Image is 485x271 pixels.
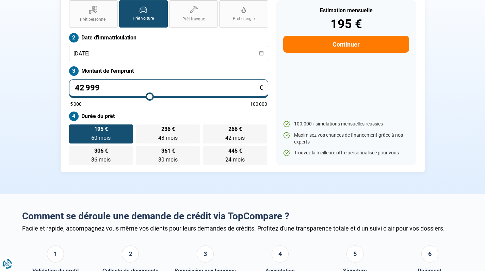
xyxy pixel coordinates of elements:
[69,46,268,61] input: jj/mm/aaaa
[69,112,268,121] label: Durée du prêt
[69,66,268,76] label: Montant de l'emprunt
[161,126,175,132] span: 236 €
[91,156,111,163] span: 36 mois
[283,132,409,145] li: Maximisez vos chances de financement grâce à nos experts
[259,85,263,91] span: €
[225,156,245,163] span: 24 mois
[421,245,438,262] div: 6
[197,245,214,262] div: 3
[225,135,245,141] span: 42 mois
[228,126,242,132] span: 266 €
[283,18,409,30] div: 195 €
[158,135,178,141] span: 48 mois
[182,16,205,22] span: Prêt travaux
[161,148,175,154] span: 361 €
[80,17,107,22] span: Prêt personnel
[47,245,64,262] div: 1
[283,36,409,53] button: Continuer
[122,245,139,262] div: 2
[283,121,409,128] li: 100.000+ simulations mensuelles réussies
[283,8,409,13] div: Estimation mensuelle
[133,16,154,21] span: Prêt voiture
[94,148,108,154] span: 306 €
[346,245,363,262] div: 5
[228,148,242,154] span: 445 €
[94,126,108,132] span: 195 €
[22,225,463,232] div: Facile et rapide, accompagnez vous même vos clients pour leurs demandes de crédits. Profitez d'un...
[70,102,82,106] span: 5 000
[158,156,178,163] span: 30 mois
[272,245,289,262] div: 4
[233,16,255,22] span: Prêt énergie
[69,33,268,43] label: Date d'immatriculation
[91,135,111,141] span: 60 mois
[250,102,267,106] span: 100 000
[22,210,463,222] h2: Comment se déroule une demande de crédit via TopCompare ?
[283,150,409,156] li: Trouvez la meilleure offre personnalisée pour vous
